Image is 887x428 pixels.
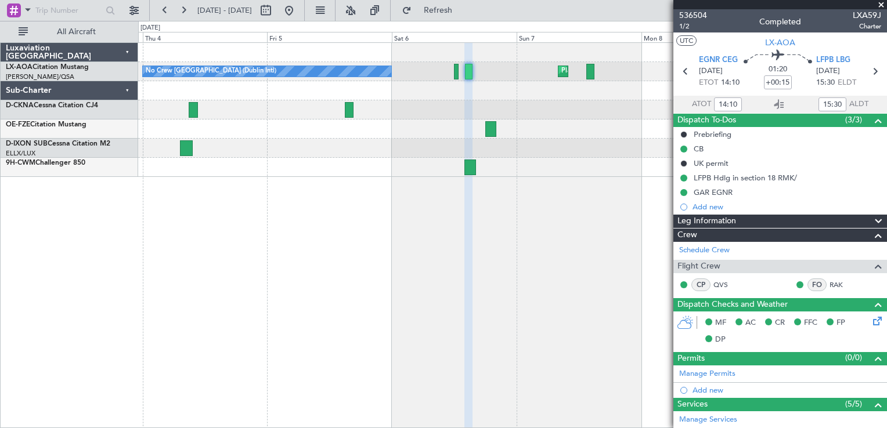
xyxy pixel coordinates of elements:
span: Permits [677,352,705,365]
a: Schedule Crew [679,245,730,256]
button: Refresh [396,1,466,20]
span: 1/2 [679,21,707,31]
span: FP [836,317,845,329]
input: Trip Number [35,2,102,19]
div: Prebriefing [694,129,731,139]
span: D-CKNA [6,102,34,109]
span: (0/0) [845,351,862,364]
span: LFPB LBG [816,55,850,66]
input: --:-- [819,97,846,111]
span: ALDT [849,99,868,110]
span: CR [775,317,785,329]
span: (3/3) [845,114,862,126]
span: ATOT [692,99,711,110]
div: UK permit [694,158,729,168]
span: MF [715,317,726,329]
div: No Crew [GEOGRAPHIC_DATA] (Dublin Intl) [146,63,276,80]
a: D-CKNACessna Citation CJ4 [6,102,98,109]
div: CP [691,278,711,291]
div: Sun 7 [517,32,641,42]
span: Refresh [414,6,463,14]
div: Planned Maint [GEOGRAPHIC_DATA] ([GEOGRAPHIC_DATA]) [561,63,744,80]
span: FFC [804,317,817,329]
a: QVS [713,280,740,290]
span: 01:20 [769,64,787,75]
a: [PERSON_NAME]/QSA [6,72,74,81]
span: EGNR CEG [699,55,738,66]
span: Services [677,398,708,411]
span: (5/5) [845,398,862,410]
span: [DATE] [816,66,840,77]
div: Mon 8 [641,32,766,42]
span: LX-AOA [6,64,33,71]
div: LFPB Hdlg in section 18 RMK/ [694,173,797,183]
div: [DATE] [140,23,160,33]
input: --:-- [714,97,742,111]
span: Charter [853,21,881,31]
span: ETOT [699,77,718,89]
div: Add new [693,385,881,395]
div: Thu 4 [143,32,268,42]
span: LXA59J [853,9,881,21]
a: Manage Permits [679,368,735,380]
span: DP [715,334,726,346]
span: All Aircraft [30,28,122,36]
span: [DATE] [699,66,723,77]
span: Flight Crew [677,260,720,273]
span: LX-AOA [765,37,795,49]
span: 14:10 [721,77,740,89]
span: OE-FZE [6,121,30,128]
div: FO [807,278,827,291]
div: Completed [759,16,801,28]
span: Dispatch To-Dos [677,114,736,127]
div: GAR EGNR [694,187,733,197]
span: Crew [677,228,697,242]
span: 536504 [679,9,707,21]
span: 9H-CWM [6,159,35,166]
a: 9H-CWMChallenger 850 [6,159,85,166]
a: D-IXON SUBCessna Citation M2 [6,140,110,147]
div: CB [694,144,704,154]
div: Add new [693,202,881,212]
button: All Aircraft [13,23,126,41]
span: ELDT [838,77,856,89]
div: Fri 5 [267,32,392,42]
span: AC [745,317,756,329]
span: 15:30 [816,77,835,89]
a: OE-FZECitation Mustang [6,121,86,128]
div: Sat 6 [392,32,517,42]
a: LX-AOACitation Mustang [6,64,89,71]
span: [DATE] - [DATE] [197,5,252,16]
span: Dispatch Checks and Weather [677,298,788,311]
a: Manage Services [679,414,737,426]
a: RAK [830,280,856,290]
span: Leg Information [677,215,736,228]
button: UTC [676,35,697,46]
a: ELLX/LUX [6,149,35,158]
span: D-IXON SUB [6,140,48,147]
